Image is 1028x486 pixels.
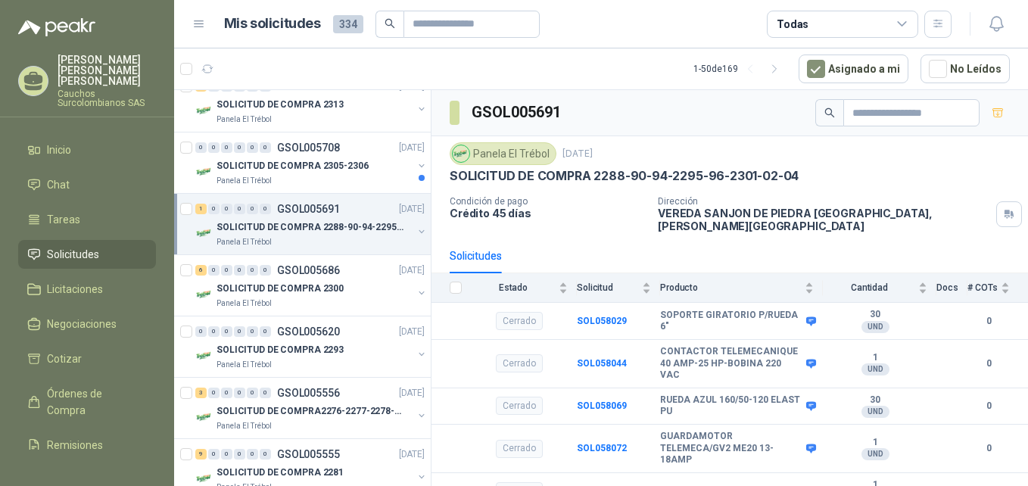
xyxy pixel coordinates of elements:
div: Solicitudes [450,248,502,264]
span: Producto [660,282,802,293]
div: 0 [247,326,258,337]
th: Docs [936,273,967,303]
div: 0 [208,449,220,460]
div: 0 [234,449,245,460]
span: search [824,107,835,118]
p: [DATE] [399,447,425,462]
div: UND [861,363,889,375]
p: Condición de pago [450,196,646,207]
b: 0 [967,441,1010,456]
a: Licitaciones [18,275,156,304]
span: search [385,18,395,29]
div: 0 [260,326,271,337]
p: [PERSON_NAME] [PERSON_NAME] [PERSON_NAME] [58,55,156,86]
span: Negociaciones [47,316,117,332]
a: 16 0 0 0 0 0 GSOL005912[DATE] Company LogoSOLICITUD DE COMPRA 2313Panela El Trébol [195,77,428,126]
div: 1 - 50 de 169 [693,57,787,81]
p: SOLICITUD DE COMPRA 2305-2306 [217,159,369,173]
span: Cantidad [823,282,915,293]
p: Panela El Trébol [217,236,272,248]
div: 0 [247,142,258,153]
span: Licitaciones [47,281,103,298]
p: [DATE] [562,147,593,161]
button: Asignado a mi [799,55,908,83]
p: Dirección [658,196,990,207]
b: CONTACTOR TELEMECANIQUE 40 AMP-25 HP-BOBINA 220 VAC [660,346,802,382]
b: 1 [823,437,927,449]
div: 0 [208,388,220,398]
div: 0 [195,142,207,153]
p: Crédito 45 días [450,207,646,220]
img: Company Logo [195,285,213,304]
a: Solicitudes [18,240,156,269]
p: SOLICITUD DE COMPRA 2281 [217,466,344,480]
div: 0 [260,388,271,398]
div: 0 [260,204,271,214]
p: Panela El Trébol [217,175,272,187]
p: [DATE] [399,141,425,155]
a: 3 0 0 0 0 0 GSOL005556[DATE] Company LogoSOLICITUD DE COMPRA2276-2277-2278-2284-2285-Panela El Tr... [195,384,428,432]
p: VEREDA SANJON DE PIEDRA [GEOGRAPHIC_DATA] , [PERSON_NAME][GEOGRAPHIC_DATA] [658,207,990,232]
p: GSOL005556 [277,388,340,398]
span: Estado [471,282,556,293]
a: SOL058029 [577,316,627,326]
th: # COTs [967,273,1028,303]
div: UND [861,406,889,418]
div: 0 [260,449,271,460]
img: Company Logo [453,145,469,162]
b: 30 [823,309,927,321]
p: [DATE] [399,325,425,339]
div: 0 [221,142,232,153]
div: 9 [195,449,207,460]
p: GSOL005708 [277,142,340,153]
span: Solicitudes [47,246,99,263]
img: Company Logo [195,347,213,365]
h3: GSOL005691 [472,101,563,124]
button: No Leídos [921,55,1010,83]
a: Negociaciones [18,310,156,338]
div: 0 [208,142,220,153]
p: SOLICITUD DE COMPRA 2313 [217,98,344,112]
p: GSOL005620 [277,326,340,337]
span: Órdenes de Compra [47,385,142,419]
p: GSOL005555 [277,449,340,460]
div: 0 [234,388,245,398]
div: Todas [777,16,808,33]
img: Company Logo [195,101,213,120]
b: SOL058072 [577,443,627,453]
b: SOL058044 [577,358,627,369]
th: Estado [471,273,577,303]
div: 0 [195,326,207,337]
div: 0 [208,265,220,276]
a: SOL058069 [577,400,627,411]
th: Cantidad [823,273,936,303]
a: 6 0 0 0 0 0 GSOL005686[DATE] Company LogoSOLICITUD DE COMPRA 2300Panela El Trébol [195,261,428,310]
div: Cerrado [496,397,543,415]
a: 1 0 0 0 0 0 GSOL005691[DATE] Company LogoSOLICITUD DE COMPRA 2288-90-94-2295-96-2301-02-04Panela ... [195,200,428,248]
p: Panela El Trébol [217,114,272,126]
p: SOLICITUD DE COMPRA 2288-90-94-2295-96-2301-02-04 [217,220,405,235]
div: Cerrado [496,440,543,458]
p: Panela El Trébol [217,298,272,310]
span: Remisiones [47,437,103,453]
h1: Mis solicitudes [224,13,321,35]
div: 0 [221,326,232,337]
p: [DATE] [399,386,425,400]
span: Solicitud [577,282,639,293]
p: GSOL005691 [277,204,340,214]
div: 0 [221,388,232,398]
p: [DATE] [399,202,425,217]
b: GUARDAMOTOR TELEMECA/GV2 ME20 13-18AMP [660,431,802,466]
div: 0 [260,265,271,276]
a: Inicio [18,136,156,164]
p: SOLICITUD DE COMPRA 2288-90-94-2295-96-2301-02-04 [450,168,799,184]
div: 6 [195,265,207,276]
a: Chat [18,170,156,199]
div: 0 [247,449,258,460]
p: [DATE] [399,263,425,278]
b: 30 [823,394,927,407]
a: Tareas [18,205,156,234]
div: 1 [195,204,207,214]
